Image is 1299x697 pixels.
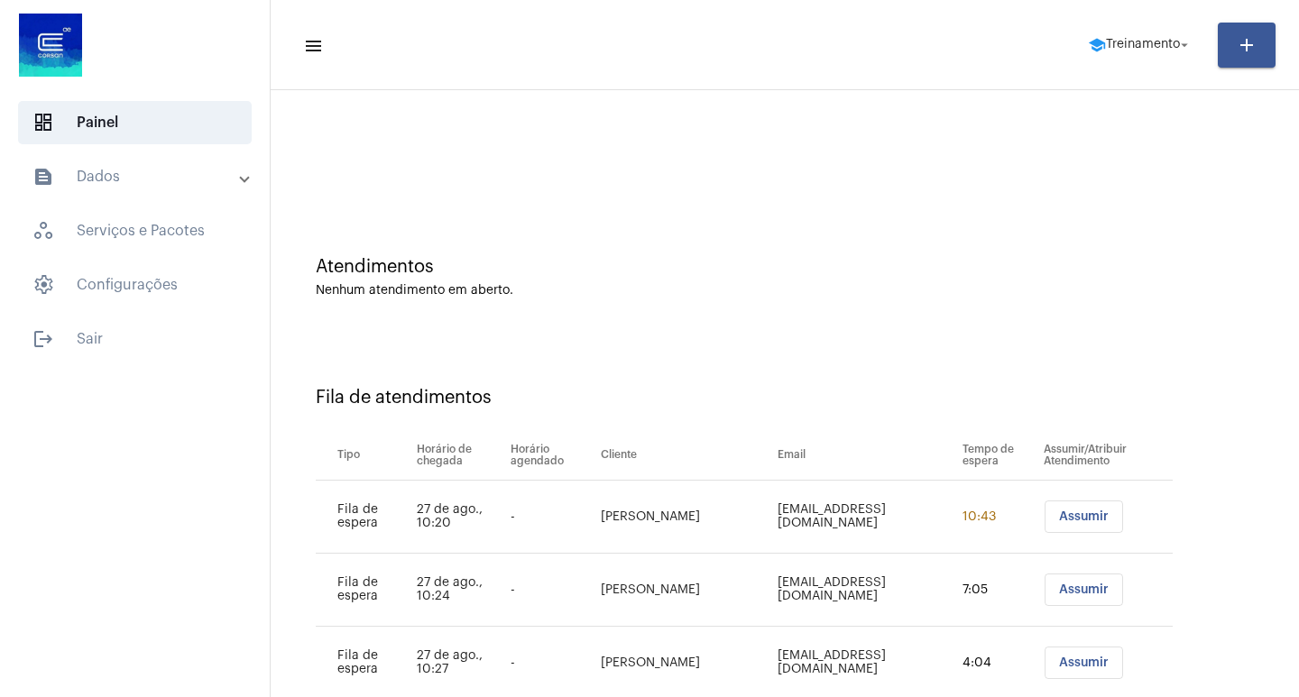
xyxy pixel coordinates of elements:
mat-icon: school [1088,36,1106,54]
th: Cliente [596,430,774,481]
td: - [506,481,596,554]
td: Fila de espera [316,481,412,554]
span: Configurações [18,263,252,307]
td: 27 de ago., 10:24 [412,554,506,627]
td: 27 de ago., 10:20 [412,481,506,554]
td: [PERSON_NAME] [596,554,774,627]
td: 7:05 [958,554,1039,627]
span: sidenav icon [32,274,54,296]
mat-chip-list: selection [1044,647,1173,679]
button: Assumir [1045,500,1123,533]
button: Assumir [1045,647,1123,679]
div: Fila de atendimentos [316,388,1254,408]
mat-icon: sidenav icon [32,328,54,350]
span: Painel [18,101,252,144]
th: Tipo [316,430,412,481]
span: Sair [18,317,252,361]
img: d4669ae0-8c07-2337-4f67-34b0df7f5ae4.jpeg [14,9,87,81]
span: sidenav icon [32,220,54,242]
th: Email [773,430,957,481]
button: Treinamento [1077,27,1203,63]
th: Assumir/Atribuir Atendimento [1039,430,1173,481]
td: - [506,554,596,627]
div: Nenhum atendimento em aberto. [316,284,1254,298]
td: [PERSON_NAME] [596,481,774,554]
mat-icon: sidenav icon [32,166,54,188]
div: Atendimentos [316,257,1254,277]
th: Horário agendado [506,430,596,481]
span: Assumir [1059,510,1109,523]
th: Horário de chegada [412,430,506,481]
mat-expansion-panel-header: sidenav iconDados [11,155,270,198]
mat-icon: sidenav icon [303,35,321,57]
span: Assumir [1059,583,1109,596]
td: 10:43 [958,481,1039,554]
mat-icon: add [1236,34,1258,56]
mat-chip-list: selection [1044,573,1173,606]
span: sidenav icon [32,112,54,133]
td: [EMAIL_ADDRESS][DOMAIN_NAME] [773,554,957,627]
td: Fila de espera [316,554,412,627]
mat-panel-title: Dados [32,166,241,188]
th: Tempo de espera [958,430,1039,481]
mat-chip-list: selection [1044,500,1173,533]
span: Serviços e Pacotes [18,209,252,252]
mat-icon: arrow_drop_down [1176,37,1193,53]
td: [EMAIL_ADDRESS][DOMAIN_NAME] [773,481,957,554]
span: Assumir [1059,656,1109,669]
span: Treinamento [1106,39,1180,51]
button: Assumir [1045,573,1123,606]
